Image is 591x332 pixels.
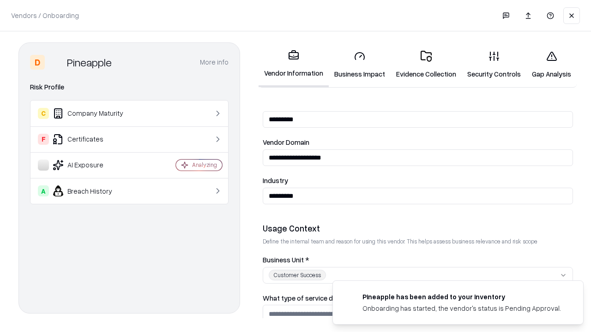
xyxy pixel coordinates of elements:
div: Certificates [38,134,148,145]
div: Usage Context [263,223,573,234]
div: Risk Profile [30,82,229,93]
div: Company Maturity [38,108,148,119]
div: F [38,134,49,145]
a: Security Controls [462,43,526,86]
img: Pineapple [48,55,63,70]
div: Pineapple has been added to your inventory [362,292,561,302]
button: More info [200,54,229,71]
div: Analyzing [192,161,217,169]
p: Vendors / Onboarding [11,11,79,20]
label: Vendor Domain [263,139,573,146]
label: Business Unit * [263,256,573,263]
a: Business Impact [329,43,391,86]
a: Evidence Collection [391,43,462,86]
div: Pineapple [67,55,112,70]
div: C [38,108,49,119]
button: Customer Success [263,267,573,284]
div: Customer Success [269,270,326,280]
label: Industry [263,177,573,184]
div: D [30,55,45,70]
p: Define the internal team and reason for using this vendor. This helps assess business relevance a... [263,237,573,245]
div: Onboarding has started, the vendor's status is Pending Approval. [362,303,561,313]
a: Vendor Information [259,42,329,87]
div: A [38,185,49,196]
img: pineappleenergy.com [344,292,355,303]
div: AI Exposure [38,160,148,171]
label: What type of service does the vendor provide? * [263,295,573,302]
div: Breach History [38,185,148,196]
a: Gap Analysis [526,43,577,86]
